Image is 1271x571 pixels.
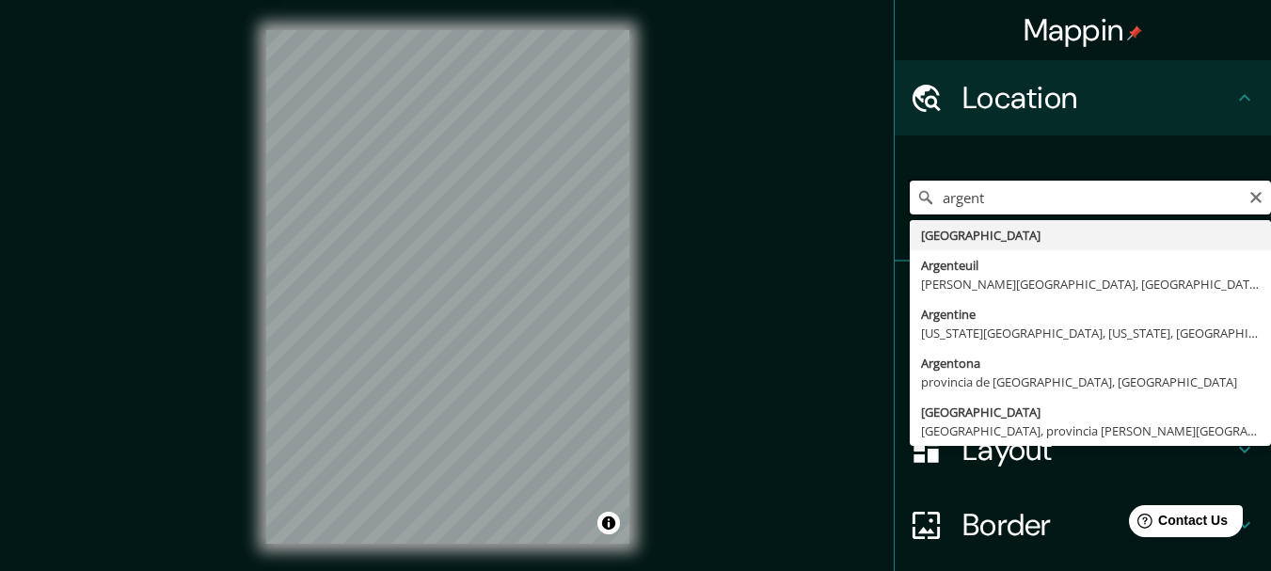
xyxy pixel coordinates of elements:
input: Pick your city or area [910,181,1271,214]
iframe: Help widget launcher [1104,498,1250,550]
h4: Border [962,506,1233,544]
div: Style [895,337,1271,412]
canvas: Map [266,30,629,544]
div: provincia de [GEOGRAPHIC_DATA], [GEOGRAPHIC_DATA] [921,373,1260,391]
img: pin-icon.png [1127,25,1142,40]
h4: Mappin [1024,11,1143,49]
h4: Layout [962,431,1233,468]
div: Argenteuil [921,256,1260,275]
div: Layout [895,412,1271,487]
div: Location [895,60,1271,135]
button: Toggle attribution [597,512,620,534]
div: Argentona [921,354,1260,373]
div: [GEOGRAPHIC_DATA] [921,403,1260,421]
div: [PERSON_NAME][GEOGRAPHIC_DATA], [GEOGRAPHIC_DATA] [921,275,1260,293]
div: Pins [895,262,1271,337]
button: Clear [1248,187,1263,205]
div: Argentine [921,305,1260,324]
h4: Location [962,79,1233,117]
div: [GEOGRAPHIC_DATA], provincia [PERSON_NAME][GEOGRAPHIC_DATA], [GEOGRAPHIC_DATA] [921,421,1260,440]
div: Border [895,487,1271,563]
div: [GEOGRAPHIC_DATA] [921,226,1260,245]
div: [US_STATE][GEOGRAPHIC_DATA], [US_STATE], [GEOGRAPHIC_DATA] [921,324,1260,342]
